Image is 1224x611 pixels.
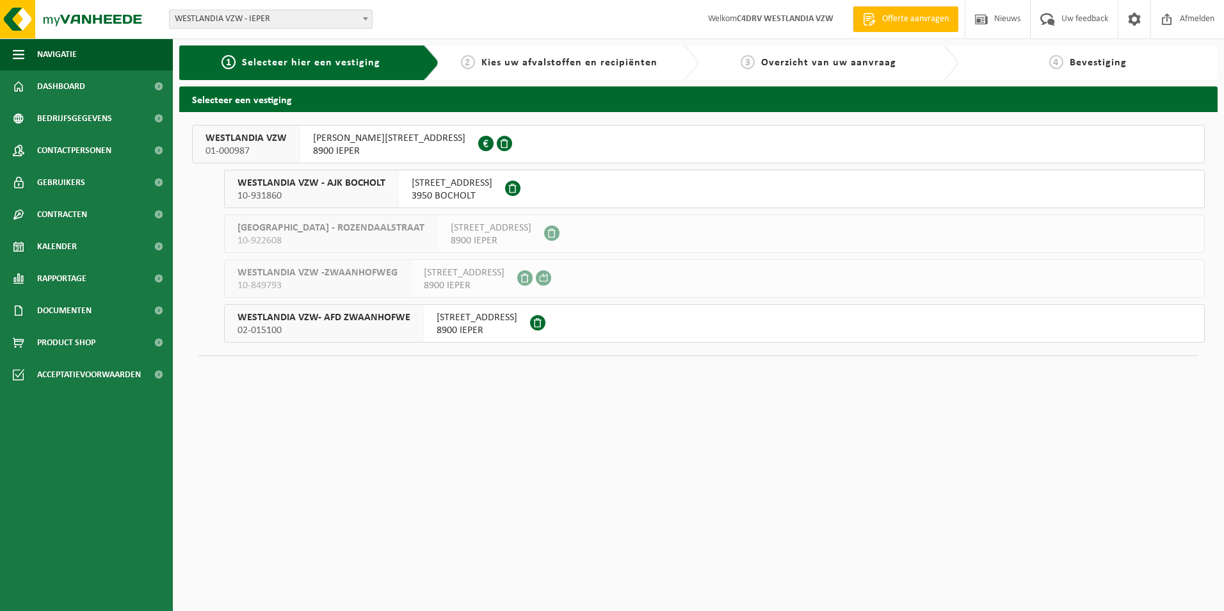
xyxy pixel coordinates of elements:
span: WESTLANDIA VZW- AFD ZWAANHOFWE [238,311,410,324]
span: Dashboard [37,70,85,102]
a: Offerte aanvragen [853,6,958,32]
span: [STREET_ADDRESS] [437,311,517,324]
span: Documenten [37,295,92,327]
span: 4 [1049,55,1063,69]
span: 3950 BOCHOLT [412,190,492,202]
button: WESTLANDIA VZW - AJK BOCHOLT 10-931860 [STREET_ADDRESS]3950 BOCHOLT [224,170,1205,208]
span: Gebruikers [37,167,85,199]
span: 2 [461,55,475,69]
span: [GEOGRAPHIC_DATA] - ROZENDAALSTRAAT [238,222,424,234]
span: Product Shop [37,327,95,359]
span: WESTLANDIA VZW - AJK BOCHOLT [238,177,385,190]
span: Acceptatievoorwaarden [37,359,141,391]
span: 1 [221,55,236,69]
span: WESTLANDIA VZW - IEPER [170,10,372,28]
span: 8900 IEPER [424,279,504,292]
span: [STREET_ADDRESS] [451,222,531,234]
span: Bevestiging [1070,58,1127,68]
span: Bedrijfsgegevens [37,102,112,134]
span: 01-000987 [205,145,287,158]
span: 8900 IEPER [451,234,531,247]
span: [PERSON_NAME][STREET_ADDRESS] [313,132,465,145]
button: WESTLANDIA VZW- AFD ZWAANHOFWE 02-015100 [STREET_ADDRESS]8900 IEPER [224,304,1205,343]
span: 8900 IEPER [437,324,517,337]
span: Kalender [37,231,77,263]
span: Kies uw afvalstoffen en recipiënten [481,58,657,68]
span: WESTLANDIA VZW [205,132,287,145]
span: 02-015100 [238,324,410,337]
span: WESTLANDIA VZW -ZWAANHOFWEG [238,266,398,279]
strong: C4DRV WESTLANDIA VZW [737,14,833,24]
span: 10-849793 [238,279,398,292]
span: WESTLANDIA VZW - IEPER [169,10,373,29]
span: 10-931860 [238,190,385,202]
span: Rapportage [37,263,86,295]
span: 8900 IEPER [313,145,465,158]
span: Navigatie [37,38,77,70]
span: [STREET_ADDRESS] [424,266,504,279]
span: Contactpersonen [37,134,111,167]
span: Selecteer hier een vestiging [242,58,380,68]
span: Offerte aanvragen [879,13,952,26]
span: [STREET_ADDRESS] [412,177,492,190]
span: 3 [741,55,755,69]
h2: Selecteer een vestiging [179,86,1218,111]
span: Contracten [37,199,87,231]
span: Overzicht van uw aanvraag [761,58,896,68]
button: WESTLANDIA VZW 01-000987 [PERSON_NAME][STREET_ADDRESS]8900 IEPER [192,125,1205,163]
span: 10-922608 [238,234,424,247]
